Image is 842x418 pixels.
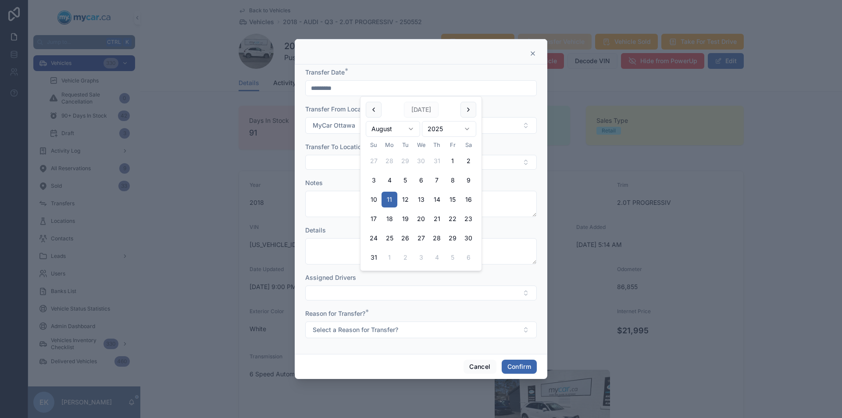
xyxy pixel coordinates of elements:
[382,211,397,227] button: Monday, August 18th, 2025
[313,325,398,334] span: Select a Reason for Transfer?
[429,250,445,265] button: Thursday, September 4th, 2025
[305,322,537,338] button: Select Button
[366,153,382,169] button: Sunday, July 27th, 2025
[397,172,413,188] button: Tuesday, August 5th, 2025
[460,172,476,188] button: Saturday, August 9th, 2025
[366,172,382,188] button: Sunday, August 3rd, 2025
[313,121,355,130] span: MyCar Ottawa
[382,250,397,265] button: Monday, September 1st, 2025
[413,250,429,265] button: Wednesday, September 3rd, 2025
[464,360,496,374] button: Cancel
[382,192,397,207] button: Today, Monday, August 11th, 2025, selected
[429,172,445,188] button: Thursday, August 7th, 2025
[429,230,445,246] button: Thursday, August 28th, 2025
[413,153,429,169] button: Wednesday, July 30th, 2025
[429,192,445,207] button: Thursday, August 14th, 2025
[397,192,413,207] button: Tuesday, August 12th, 2025
[413,192,429,207] button: Wednesday, August 13th, 2025
[305,226,326,234] span: Details
[445,250,460,265] button: Friday, September 5th, 2025
[366,140,382,150] th: Sunday
[305,179,323,186] span: Notes
[382,172,397,188] button: Monday, August 4th, 2025
[382,153,397,169] button: Monday, July 28th, 2025
[445,192,460,207] button: Friday, August 15th, 2025
[366,192,382,207] button: Sunday, August 10th, 2025
[460,140,476,150] th: Saturday
[305,68,345,76] span: Transfer Date
[445,140,460,150] th: Friday
[305,286,537,300] button: Select Button
[366,230,382,246] button: Sunday, August 24th, 2025
[445,230,460,246] button: Friday, August 29th, 2025
[460,211,476,227] button: Saturday, August 23rd, 2025
[413,172,429,188] button: Wednesday, August 6th, 2025
[460,153,476,169] button: Saturday, August 2nd, 2025
[305,310,365,317] span: Reason for Transfer?
[460,192,476,207] button: Saturday, August 16th, 2025
[366,140,476,265] table: August 2025
[413,230,429,246] button: Wednesday, August 27th, 2025
[397,153,413,169] button: Tuesday, July 29th, 2025
[397,230,413,246] button: Tuesday, August 26th, 2025
[305,105,372,113] span: Transfer From Location
[445,153,460,169] button: Friday, August 1st, 2025
[429,153,445,169] button: Thursday, July 31st, 2025
[460,250,476,265] button: Saturday, September 6th, 2025
[305,155,537,170] button: Select Button
[305,143,365,150] span: Transfer To Location
[429,211,445,227] button: Thursday, August 21st, 2025
[366,211,382,227] button: Sunday, August 17th, 2025
[460,230,476,246] button: Saturday, August 30th, 2025
[413,140,429,150] th: Wednesday
[445,211,460,227] button: Friday, August 22nd, 2025
[382,140,397,150] th: Monday
[429,140,445,150] th: Thursday
[305,274,356,281] span: Assigned Drivers
[366,250,382,265] button: Sunday, August 31st, 2025
[397,140,413,150] th: Tuesday
[445,172,460,188] button: Friday, August 8th, 2025
[397,211,413,227] button: Tuesday, August 19th, 2025
[502,360,537,374] button: Confirm
[382,230,397,246] button: Monday, August 25th, 2025
[413,211,429,227] button: Wednesday, August 20th, 2025
[397,250,413,265] button: Tuesday, September 2nd, 2025
[305,117,537,134] button: Select Button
